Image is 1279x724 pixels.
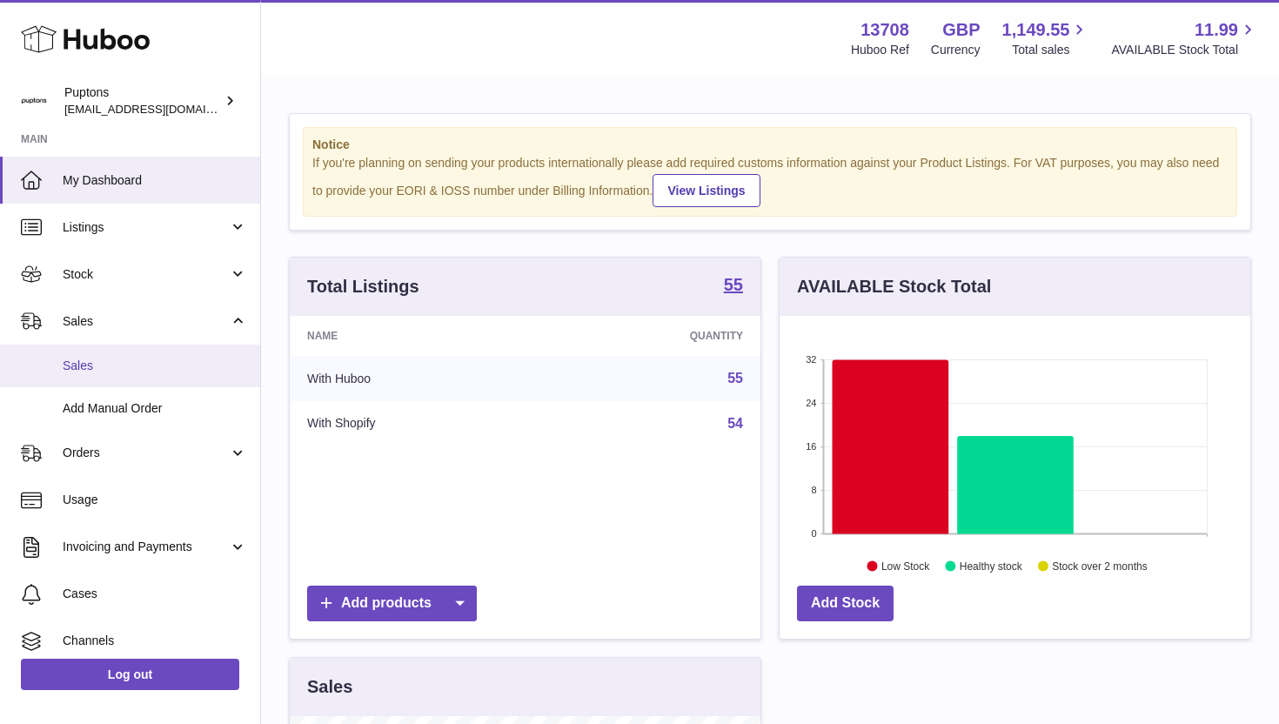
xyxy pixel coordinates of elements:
[290,356,544,401] td: With Huboo
[881,560,930,572] text: Low Stock
[544,316,760,356] th: Quantity
[806,398,816,408] text: 24
[63,358,247,374] span: Sales
[942,18,980,42] strong: GBP
[290,316,544,356] th: Name
[797,586,894,621] a: Add Stock
[63,492,247,508] span: Usage
[21,88,47,114] img: hello@puptons.com
[312,155,1228,207] div: If you're planning on sending your products internationally please add required customs informati...
[312,137,1228,153] strong: Notice
[811,485,816,495] text: 8
[63,633,247,649] span: Channels
[1002,18,1070,42] span: 1,149.55
[63,445,229,461] span: Orders
[21,659,239,690] a: Log out
[727,416,743,431] a: 54
[811,528,816,539] text: 0
[1052,560,1147,572] text: Stock over 2 months
[860,18,909,42] strong: 13708
[851,42,909,58] div: Huboo Ref
[806,441,816,452] text: 16
[960,560,1023,572] text: Healthy stock
[64,84,221,117] div: Puptons
[63,400,247,417] span: Add Manual Order
[727,371,743,385] a: 55
[724,276,743,297] a: 55
[63,313,229,330] span: Sales
[307,586,477,621] a: Add products
[724,276,743,293] strong: 55
[290,401,544,446] td: With Shopify
[806,354,816,365] text: 32
[63,539,229,555] span: Invoicing and Payments
[63,266,229,283] span: Stock
[1111,18,1258,58] a: 11.99 AVAILABLE Stock Total
[307,275,419,298] h3: Total Listings
[653,174,760,207] a: View Listings
[64,102,256,116] span: [EMAIL_ADDRESS][DOMAIN_NAME]
[63,172,247,189] span: My Dashboard
[1195,18,1238,42] span: 11.99
[307,675,352,699] h3: Sales
[1012,42,1089,58] span: Total sales
[797,275,991,298] h3: AVAILABLE Stock Total
[931,42,981,58] div: Currency
[63,586,247,602] span: Cases
[1111,42,1258,58] span: AVAILABLE Stock Total
[1002,18,1090,58] a: 1,149.55 Total sales
[63,219,229,236] span: Listings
